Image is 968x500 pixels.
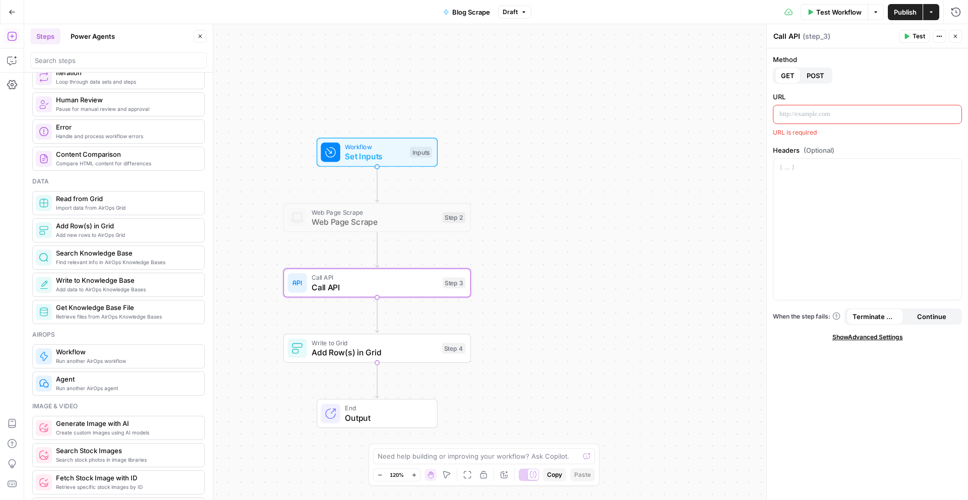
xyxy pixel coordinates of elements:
[56,204,196,212] span: Import data from AirOps Grid
[804,145,834,155] span: (Optional)
[56,285,196,293] span: Add data to AirOps Knowledge Bases
[32,177,205,186] div: Data
[570,468,595,481] button: Paste
[283,203,471,232] div: Web Page ScrapeWeb Page ScrapeStep 2
[498,6,531,19] button: Draft
[56,105,196,113] span: Pause for manual review and approval
[390,471,404,479] span: 120%
[410,147,432,158] div: Inputs
[312,273,438,282] span: Call API
[781,71,795,81] span: GET
[39,154,49,164] img: vrinnnclop0vshvmafd7ip1g7ohf
[56,384,196,392] span: Run another AirOps agent
[56,159,196,167] span: Compare HTML content for differences
[547,470,562,479] span: Copy
[375,363,379,398] g: Edge from step_4 to end
[283,268,471,297] div: Call APICall APIStep 3
[56,418,196,428] span: Generate Image with AI
[56,78,196,86] span: Loop through data sets and steps
[345,403,427,413] span: End
[894,7,917,17] span: Publish
[56,248,196,258] span: Search Knowledge Base
[773,312,840,321] a: When the step fails:
[30,28,60,44] button: Steps
[56,473,196,483] span: Fetch Stock Image with ID
[312,281,438,293] span: Call API
[56,231,196,239] span: Add new rows to AirOps Grid
[56,258,196,266] span: Find relevant info in AirOps Knowledge Bases
[283,334,471,363] div: Write to GridAdd Row(s) in GridStep 4
[375,297,379,333] g: Edge from step_3 to step_4
[345,142,405,152] span: Workflow
[283,399,471,428] div: EndOutput
[56,194,196,204] span: Read from Grid
[35,55,202,66] input: Search steps
[312,338,437,347] span: Write to Grid
[56,483,196,491] span: Retrieve specific stock images by ID
[56,149,196,159] span: Content Comparison
[345,412,427,424] span: Output
[312,216,438,228] span: Web Page Scrape
[803,31,830,41] span: ( step_3 )
[56,95,196,105] span: Human Review
[443,277,466,288] div: Step 3
[543,468,566,481] button: Copy
[773,128,962,137] div: URL is required
[888,4,923,20] button: Publish
[913,32,925,41] span: Test
[56,275,196,285] span: Write to Knowledge Base
[375,232,379,267] g: Edge from step_2 to step_3
[903,308,960,325] button: Continue
[375,167,379,202] g: Edge from start to step_2
[801,68,830,84] button: POST
[32,402,205,411] div: Image & video
[56,221,196,231] span: Add Row(s) in Grid
[773,54,962,65] label: Method
[442,343,465,354] div: Step 4
[56,68,196,78] span: Iteration
[56,132,196,140] span: Handle and process workflow errors
[56,302,196,312] span: Get Knowledge Base File
[807,71,824,81] span: POST
[312,207,438,217] span: Web Page Scrape
[443,212,466,223] div: Step 2
[773,145,962,155] label: Headers
[65,28,121,44] button: Power Agents
[56,347,196,357] span: Workflow
[56,446,196,456] span: Search Stock Images
[56,357,196,365] span: Run another AirOps workflow
[56,374,196,384] span: Agent
[816,7,862,17] span: Test Workflow
[345,150,405,162] span: Set Inputs
[312,346,437,358] span: Add Row(s) in Grid
[801,4,868,20] button: Test Workflow
[56,428,196,436] span: Create custom images using AI models
[917,311,946,322] span: Continue
[56,122,196,132] span: Error
[853,311,897,322] span: Terminate Workflow
[32,330,205,339] div: Airops
[56,312,196,321] span: Retrieve files from AirOps Knowledge Bases
[574,470,591,479] span: Paste
[773,92,962,102] label: URL
[503,8,518,17] span: Draft
[773,31,800,41] textarea: Call API
[832,333,903,342] span: Show Advanced Settings
[452,7,490,17] span: Blog Scrape
[899,30,930,43] button: Test
[437,4,496,20] button: Blog Scrape
[283,138,471,167] div: WorkflowSet InputsInputs
[56,456,196,464] span: Search stock photos in image libraries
